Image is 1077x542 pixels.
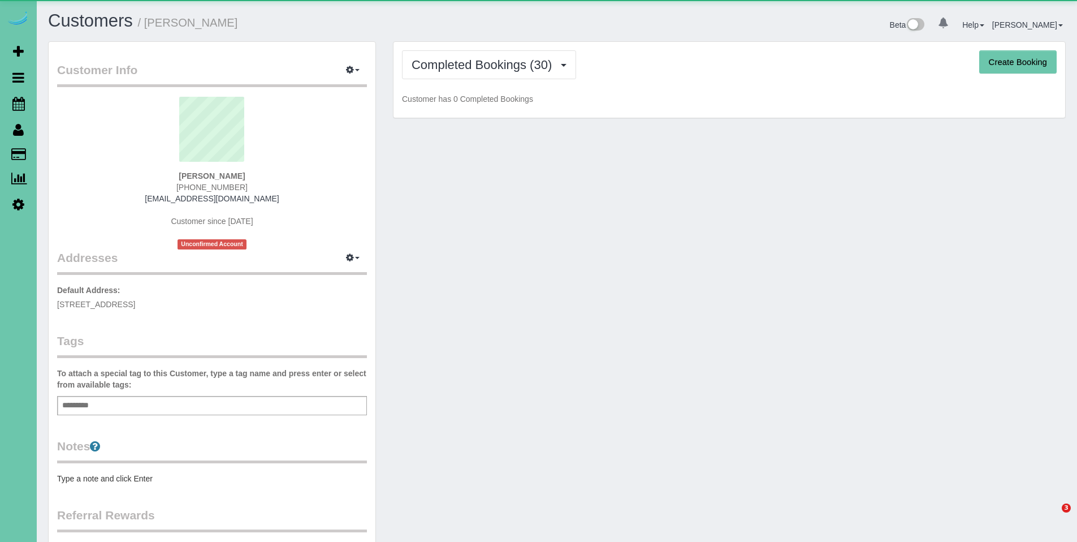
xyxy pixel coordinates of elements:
button: Create Booking [979,50,1057,74]
legend: Tags [57,333,367,358]
label: Default Address: [57,285,120,296]
label: To attach a special tag to this Customer, type a tag name and press enter or select from availabl... [57,368,367,390]
a: [EMAIL_ADDRESS][DOMAIN_NAME] [145,194,279,203]
iframe: Intercom live chat [1039,504,1066,531]
strong: [PERSON_NAME] [179,171,245,180]
span: 3 [1062,504,1071,513]
span: Unconfirmed Account [178,239,246,249]
small: / [PERSON_NAME] [138,16,238,29]
a: Help [962,20,984,29]
span: [STREET_ADDRESS] [57,300,135,309]
a: Beta [890,20,925,29]
button: Completed Bookings (30) [402,50,576,79]
img: Automaid Logo [7,11,29,27]
legend: Customer Info [57,62,367,87]
a: Customers [48,11,133,31]
span: Completed Bookings (30) [412,58,557,72]
pre: Type a note and click Enter [57,473,367,484]
span: Customer since [DATE] [171,217,253,226]
p: Customer has 0 Completed Bookings [402,93,1057,105]
span: [PHONE_NUMBER] [176,183,248,192]
legend: Referral Rewards [57,507,367,532]
legend: Notes [57,438,367,463]
a: [PERSON_NAME] [992,20,1063,29]
img: New interface [906,18,924,33]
